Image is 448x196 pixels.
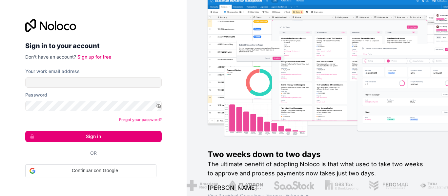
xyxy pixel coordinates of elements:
label: Your work email address [25,68,80,75]
h1: Two weeks down to two days [208,149,427,160]
label: Password [25,92,47,98]
button: Sign in [25,131,162,142]
img: /assets/american-red-cross-BAupjrZR.png [185,180,216,191]
div: Continuar con Google [25,164,156,177]
h2: Sign in to your account [25,40,162,52]
span: Continuar con Google [38,167,152,174]
h1: [PERSON_NAME] [208,183,427,192]
span: Don't have an account? [25,54,76,60]
a: Sign up for free [77,54,111,60]
a: Forgot your password? [119,117,162,122]
input: Email address [25,77,162,88]
span: Or [90,150,97,156]
h2: The ultimate benefit of adopting Noloco is that what used to take two weeks to approve and proces... [208,160,427,178]
input: Password [25,101,162,111]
